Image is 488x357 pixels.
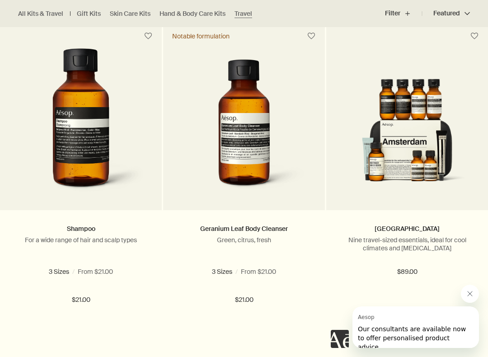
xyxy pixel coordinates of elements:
[67,225,95,233] a: Shampoo
[14,236,148,244] p: For a wide range of hair and scalp types
[235,9,252,18] a: Travel
[63,279,105,287] span: 16.9 fl oz refill
[352,306,479,348] iframe: Message from Aesop
[461,285,479,303] iframe: Close message from Aesop
[18,9,63,18] a: All Kits & Travel
[254,268,283,276] span: 16.9 fl oz
[163,48,325,210] a: Geranium Leaf Body Cleanser 100 mL in a brown bottle
[48,268,74,276] span: 3.3 fl oz
[211,268,237,276] span: 3.3 fl oz
[140,28,156,44] button: Save to cabinet
[72,295,90,305] span: $21.00
[422,3,470,24] button: Featured
[331,330,349,348] iframe: no content
[375,225,440,233] a: [GEOGRAPHIC_DATA]
[110,9,150,18] a: Skin Care Kits
[5,19,113,44] span: Our consultants are available now to offer personalised product advice.
[331,285,479,348] div: Aesop says "Our consultants are available now to offer personalised product advice.". Open messag...
[235,295,253,305] span: $21.00
[77,9,101,18] a: Gift Kits
[340,79,474,196] img: Nine travel-sized products with a re-usable zip-up case.
[326,48,488,210] a: Nine travel-sized products with a re-usable zip-up case.
[340,236,474,252] p: Nine travel-sized essentials, ideal for cool climates and [MEDICAL_DATA]
[397,267,418,277] span: $89.00
[466,28,483,44] button: Save to cabinet
[177,59,311,196] img: Geranium Leaf Body Cleanser 100 mL in a brown bottle
[17,48,145,197] img: shampoo in small, amber bottle with a black cap
[160,9,225,18] a: Hand & Body Care Kits
[91,268,120,276] span: 16.9 fl oz
[303,28,319,44] button: Save to cabinet
[200,225,288,233] a: Geranium Leaf Body Cleanser
[226,279,268,287] span: 16.9 fl oz refill
[177,236,311,244] p: Green, citrus, fresh
[385,3,422,24] button: Filter
[172,32,230,40] div: Notable formulation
